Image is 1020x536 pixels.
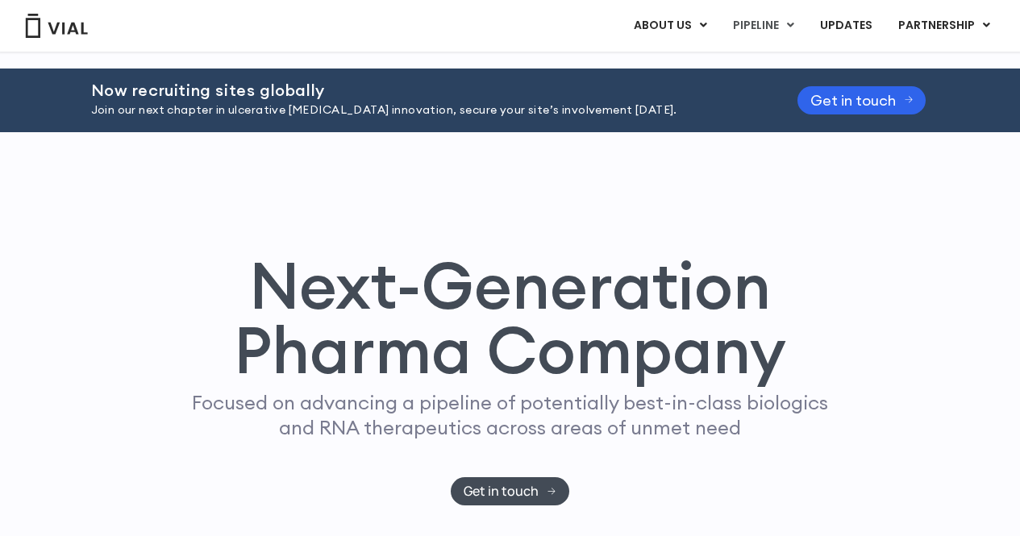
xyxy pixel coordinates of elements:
[810,94,896,106] span: Get in touch
[720,12,806,39] a: PIPELINEMenu Toggle
[91,81,757,99] h2: Now recruiting sites globally
[161,253,860,382] h1: Next-Generation Pharma Company
[451,477,569,505] a: Get in touch
[807,12,885,39] a: UPDATES
[797,86,926,114] a: Get in touch
[91,102,757,119] p: Join our next chapter in ulcerative [MEDICAL_DATA] innovation, secure your site’s involvement [DA...
[24,14,89,38] img: Vial Logo
[621,12,719,39] a: ABOUT USMenu Toggle
[185,390,835,440] p: Focused on advancing a pipeline of potentially best-in-class biologics and RNA therapeutics acros...
[885,12,1003,39] a: PARTNERSHIPMenu Toggle
[464,485,539,497] span: Get in touch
